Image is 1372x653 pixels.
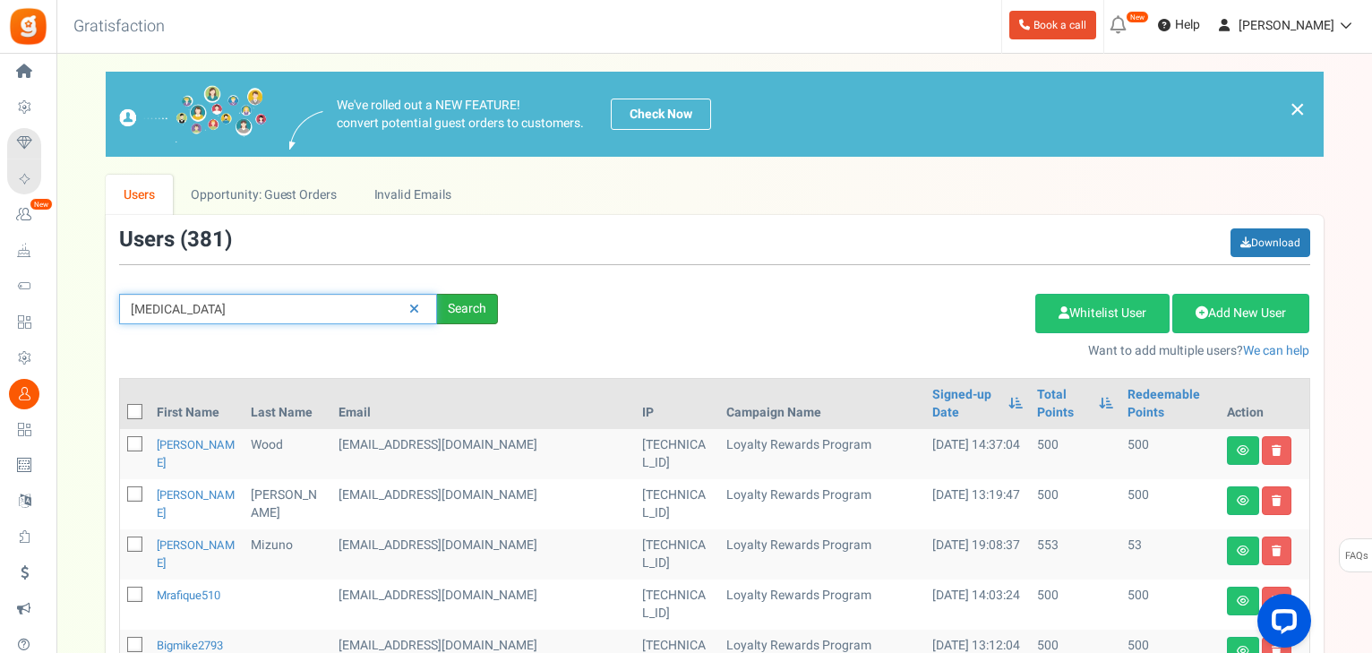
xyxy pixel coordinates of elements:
[1220,379,1309,429] th: Action
[244,379,331,429] th: Last Name
[925,529,1030,580] td: [DATE] 19:08:37
[157,537,235,571] a: [PERSON_NAME]
[925,580,1030,630] td: [DATE] 14:03:24
[331,479,635,529] td: [EMAIL_ADDRESS][DOMAIN_NAME]
[635,379,719,429] th: IP
[331,529,635,580] td: customer
[925,429,1030,479] td: [DATE] 14:37:04
[525,342,1310,360] p: Want to add multiple users?
[1030,580,1120,630] td: 500
[635,529,719,580] td: [TECHNICAL_ID]
[1030,429,1120,479] td: 500
[106,175,174,215] a: Users
[331,429,635,479] td: [EMAIL_ADDRESS][DOMAIN_NAME]
[331,580,635,630] td: customer
[356,175,469,215] a: Invalid Emails
[1172,294,1309,333] a: Add New User
[1239,16,1334,35] span: [PERSON_NAME]
[1037,386,1090,422] a: Total Points
[187,224,225,255] span: 381
[932,386,999,422] a: Signed-up Date
[1035,294,1170,333] a: Whitelist User
[1126,11,1149,23] em: New
[289,111,323,150] img: images
[1030,479,1120,529] td: 500
[150,379,244,429] th: First Name
[1237,445,1249,456] i: View details
[1120,580,1220,630] td: 500
[1237,495,1249,506] i: View details
[925,479,1030,529] td: [DATE] 13:19:47
[1290,99,1306,120] a: ×
[119,85,267,143] img: images
[244,529,331,580] td: Mizuno
[1120,529,1220,580] td: 53
[157,486,235,521] a: [PERSON_NAME]
[719,479,925,529] td: Loyalty Rewards Program
[1272,546,1282,556] i: Delete user
[157,587,220,604] a: mrafique510
[1120,479,1220,529] td: 500
[1344,539,1368,573] span: FAQs
[54,9,184,45] h3: Gratisfaction
[119,294,437,324] input: Search by email or name
[8,6,48,47] img: Gratisfaction
[30,198,53,211] em: New
[1237,546,1249,556] i: View details
[719,529,925,580] td: Loyalty Rewards Program
[1120,429,1220,479] td: 500
[719,429,925,479] td: Loyalty Rewards Program
[1170,16,1200,34] span: Help
[611,99,711,130] a: Check Now
[719,580,925,630] td: Loyalty Rewards Program
[1272,445,1282,456] i: Delete user
[1237,596,1249,606] i: View details
[157,436,235,471] a: [PERSON_NAME]
[400,294,428,325] a: Reset
[119,228,232,252] h3: Users ( )
[244,429,331,479] td: Wood
[1151,11,1207,39] a: Help
[1231,228,1310,257] a: Download
[635,429,719,479] td: [TECHNICAL_ID]
[1272,495,1282,506] i: Delete user
[173,175,355,215] a: Opportunity: Guest Orders
[7,200,48,230] a: New
[719,379,925,429] th: Campaign Name
[1243,341,1309,360] a: We can help
[635,580,719,630] td: [TECHNICAL_ID]
[331,379,635,429] th: Email
[337,97,584,133] p: We've rolled out a NEW FEATURE! convert potential guest orders to customers.
[1128,386,1213,422] a: Redeemable Points
[437,294,498,324] div: Search
[1009,11,1096,39] a: Book a call
[635,479,719,529] td: [TECHNICAL_ID]
[244,479,331,529] td: [PERSON_NAME]
[1030,529,1120,580] td: 553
